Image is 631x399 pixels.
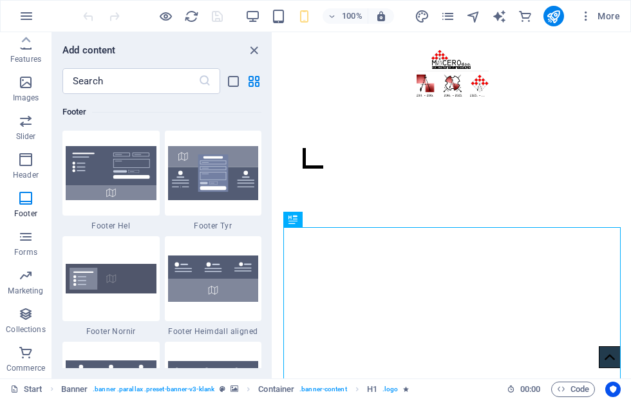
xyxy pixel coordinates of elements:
img: footer-heimdall-aligned.svg [168,255,259,301]
p: Features [10,54,41,64]
span: More [579,10,620,23]
span: Code [557,382,589,397]
button: text_generator [492,8,507,24]
nav: breadcrumb [61,382,410,397]
img: footer-tyr.svg [168,146,259,201]
button: Usercentrics [605,382,621,397]
i: Publish [546,9,561,24]
button: close panel [246,42,261,58]
p: Marketing [8,286,43,296]
div: Footer Heimdall aligned [165,236,262,337]
span: Click to select. Double-click to edit [258,382,294,397]
span: . banner-content [299,382,346,397]
p: Images [13,93,39,103]
i: Design (Ctrl+Alt+Y) [415,9,429,24]
div: Footer Nornir [62,236,160,337]
i: This element contains a background [231,385,238,393]
img: footer-hel.svg [66,146,156,201]
i: AI Writer [492,9,507,24]
span: Footer Nornir [62,326,160,337]
span: Click to select. Double-click to edit [61,382,88,397]
button: Code [551,382,595,397]
span: . logo [382,382,398,397]
p: Commerce [6,363,45,373]
button: 100% [323,8,368,24]
p: Footer [14,209,37,219]
i: This element is a customizable preset [220,385,225,393]
i: On resize automatically adjust zoom level to fit chosen device. [375,10,387,22]
p: Header [13,170,39,180]
button: commerce [518,8,533,24]
h6: Footer [62,104,261,120]
button: Click here to leave preview mode and continue editing [158,8,173,24]
h6: Session time [507,382,541,397]
p: Forms [14,247,37,257]
p: Slider [16,131,36,142]
button: More [574,6,625,26]
span: 00 00 [520,382,540,397]
button: list-view [225,73,241,89]
button: publish [543,6,564,26]
span: : [529,384,531,394]
button: grid-view [246,73,261,89]
i: Reload page [184,9,199,24]
i: Element contains an animation [403,385,409,393]
button: reload [184,8,199,24]
span: Footer Heimdall aligned [165,326,262,337]
input: Search [62,68,198,94]
button: pages [440,8,456,24]
i: Pages (Ctrl+Alt+S) [440,9,455,24]
span: Footer Tyr [165,221,262,231]
span: Footer Hel [62,221,160,231]
i: Navigator [466,9,481,24]
span: . banner .parallax .preset-banner-v3-klank [93,382,214,397]
span: Click to select. Double-click to edit [367,382,377,397]
div: Footer Tyr [165,131,262,231]
h6: 100% [342,8,363,24]
button: navigator [466,8,482,24]
i: Commerce [518,9,532,24]
img: footer-norni.svg [66,264,156,293]
div: Footer Hel [62,131,160,231]
h6: Add content [62,42,116,58]
a: Click to cancel selection. Double-click to open Pages [10,382,42,397]
button: design [415,8,430,24]
p: Collections [6,324,45,335]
